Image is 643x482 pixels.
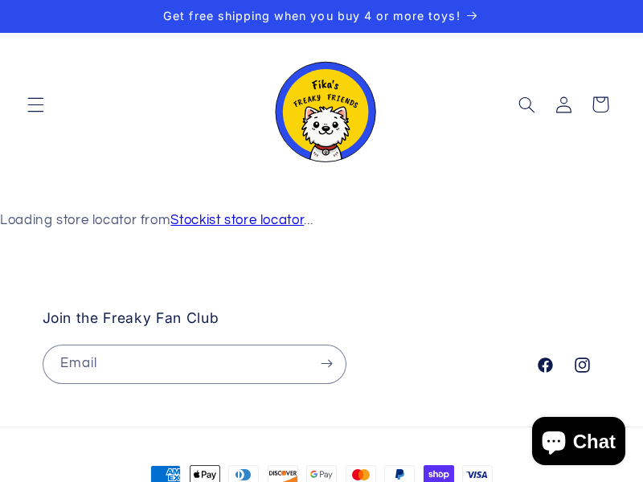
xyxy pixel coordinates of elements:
img: Fika's Freaky Friends [265,47,378,162]
a: Stockist store locator [170,213,304,227]
summary: Menu [17,86,54,123]
span: Get free shipping when you buy 4 or more toys! [163,9,460,22]
summary: Search [508,86,545,123]
a: Fika's Freaky Friends [259,41,384,169]
button: Subscribe [308,345,345,384]
h2: Join the Freaky Fan Club [43,309,510,328]
inbox-online-store-chat: Shopify online store chat [527,417,630,469]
